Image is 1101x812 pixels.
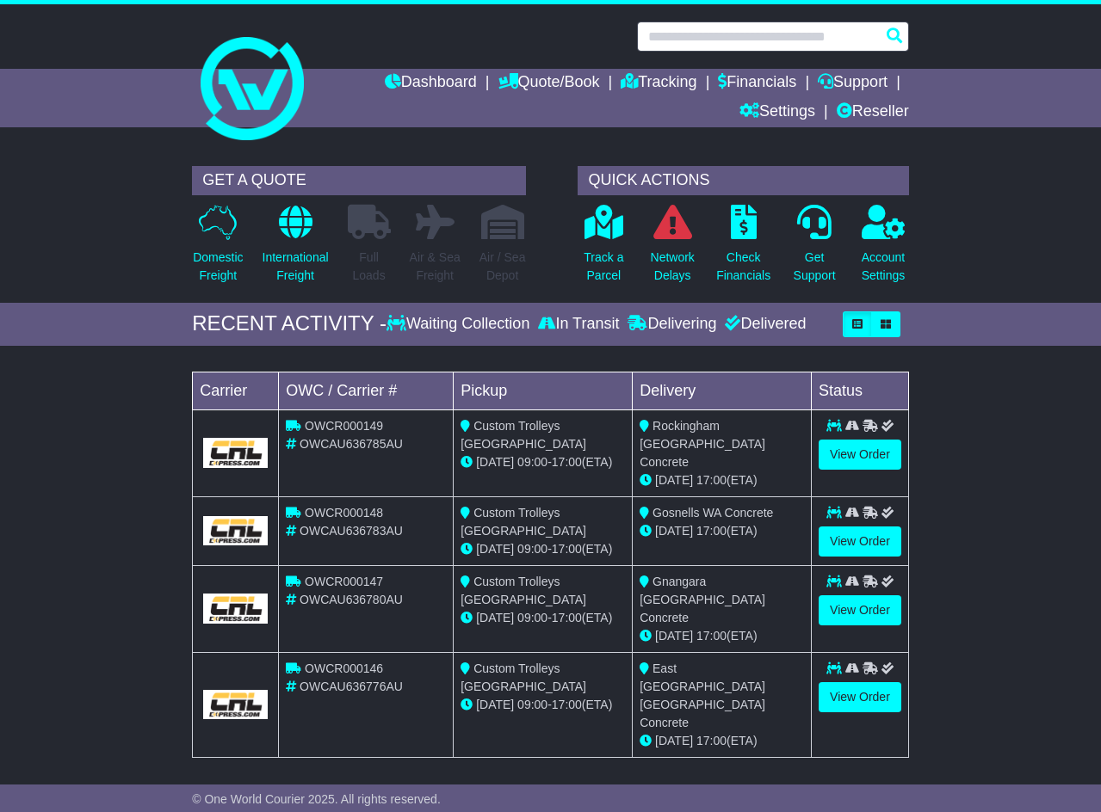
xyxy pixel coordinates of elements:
[655,473,693,487] span: [DATE]
[655,734,693,747] span: [DATE]
[263,249,329,285] p: International Freight
[461,540,625,558] div: - (ETA)
[640,661,765,729] span: East [GEOGRAPHIC_DATA] [GEOGRAPHIC_DATA] Concrete
[305,419,383,433] span: OWCR000149
[552,611,582,624] span: 17:00
[300,593,403,606] span: OWCAU636780AU
[279,372,454,409] td: OWC / Carrier #
[653,506,773,520] span: Gosnells WA Concrete
[696,473,727,487] span: 17:00
[479,249,526,285] p: Air / Sea Depot
[739,98,815,127] a: Settings
[305,506,383,520] span: OWCR000148
[655,629,693,643] span: [DATE]
[305,661,383,675] span: OWCR000146
[192,166,526,195] div: GET A QUOTE
[387,315,534,334] div: Waiting Collection
[203,516,268,545] img: GetCarrierServiceLogo
[461,575,586,606] span: Custom Trolleys [GEOGRAPHIC_DATA]
[633,372,812,409] td: Delivery
[696,629,727,643] span: 17:00
[300,680,403,693] span: OWCAU636776AU
[812,372,909,409] td: Status
[476,611,514,624] span: [DATE]
[819,682,901,712] a: View Order
[716,249,770,285] p: Check Financials
[861,204,906,294] a: AccountSettings
[819,526,901,557] a: View Order
[476,542,514,556] span: [DATE]
[696,524,727,538] span: 17:00
[476,455,514,469] span: [DATE]
[517,542,547,556] span: 09:00
[793,204,837,294] a: GetSupport
[794,249,836,285] p: Get Support
[517,455,547,469] span: 09:00
[517,611,547,624] span: 09:00
[203,690,268,719] img: GetCarrierServiceLogo
[696,734,727,747] span: 17:00
[552,542,582,556] span: 17:00
[623,315,721,334] div: Delivering
[655,524,693,538] span: [DATE]
[862,249,906,285] p: Account Settings
[640,627,804,645] div: (ETA)
[300,524,403,538] span: OWCAU636783AU
[552,698,582,711] span: 17:00
[461,506,586,538] span: Custom Trolleys [GEOGRAPHIC_DATA]
[640,522,804,540] div: (ETA)
[410,249,461,285] p: Air & Sea Freight
[651,249,695,285] p: Network Delays
[461,453,625,471] div: - (ETA)
[203,594,268,623] img: GetCarrierServiceLogo
[715,204,771,294] a: CheckFinancials
[193,249,243,285] p: Domestic Freight
[203,438,268,467] img: GetCarrierServiceLogo
[584,249,623,285] p: Track a Parcel
[348,249,391,285] p: Full Loads
[578,166,908,195] div: QUICK ACTIONS
[300,437,403,451] span: OWCAU636785AU
[583,204,624,294] a: Track aParcel
[476,698,514,711] span: [DATE]
[640,471,804,489] div: (ETA)
[640,575,765,624] span: Gnangara [GEOGRAPHIC_DATA] Concrete
[192,204,244,294] a: DomesticFreight
[837,98,909,127] a: Reseller
[461,661,586,693] span: Custom Trolleys [GEOGRAPHIC_DATA]
[640,732,804,750] div: (ETA)
[461,696,625,714] div: - (ETA)
[621,69,696,98] a: Tracking
[721,315,806,334] div: Delivered
[192,792,441,806] span: © One World Courier 2025. All rights reserved.
[262,204,330,294] a: InternationalFreight
[650,204,696,294] a: NetworkDelays
[552,455,582,469] span: 17:00
[819,440,901,470] a: View Order
[305,575,383,588] span: OWCR000147
[454,372,633,409] td: Pickup
[461,609,625,627] div: - (ETA)
[193,372,279,409] td: Carrier
[517,698,547,711] span: 09:00
[819,595,901,625] a: View Order
[818,69,888,98] a: Support
[498,69,600,98] a: Quote/Book
[640,419,765,469] span: Rockingham [GEOGRAPHIC_DATA] Concrete
[192,311,387,336] div: RECENT ACTIVITY -
[718,69,796,98] a: Financials
[461,419,586,451] span: Custom Trolleys [GEOGRAPHIC_DATA]
[534,315,623,334] div: In Transit
[385,69,477,98] a: Dashboard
